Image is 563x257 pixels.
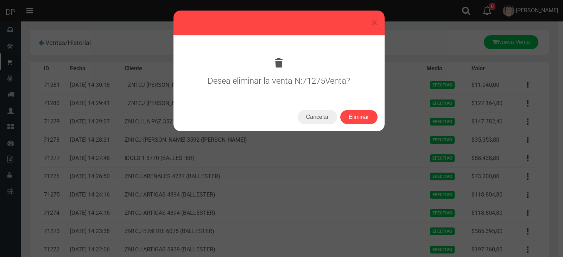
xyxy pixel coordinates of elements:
[340,110,378,124] button: Eliminar
[188,76,371,85] h3: Desea eliminar la venta N: Venta?
[372,17,378,28] button: Close
[372,16,378,29] span: ×
[298,110,337,124] button: Cancelar
[302,76,325,86] span: 71275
